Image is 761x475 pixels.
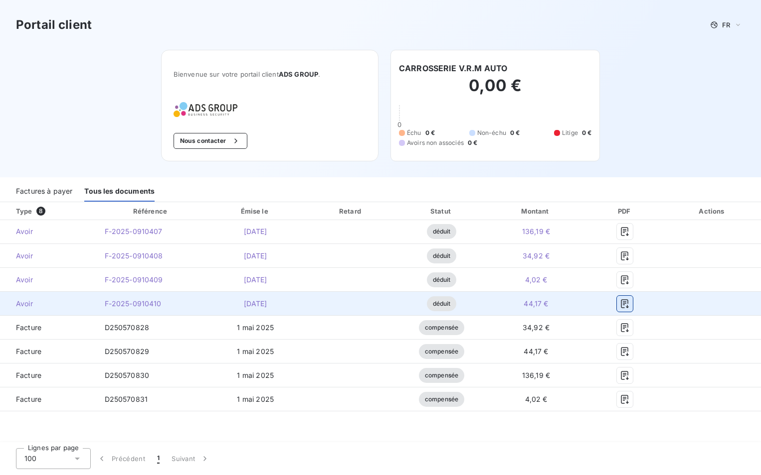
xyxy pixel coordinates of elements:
span: Échu [407,128,421,137]
span: 0 € [425,128,435,137]
span: FR [722,21,730,29]
img: Company logo [174,102,237,117]
span: [DATE] [244,227,267,236]
div: Statut [399,206,484,216]
span: 0 € [468,138,477,147]
button: Précédent [91,448,151,469]
span: ADS GROUP [279,70,318,78]
span: [DATE] [244,275,267,284]
span: D250570828 [105,323,150,332]
span: 4,02 € [525,395,548,403]
span: [DATE] [244,251,267,260]
span: 1 mai 2025 [237,347,274,356]
span: Bienvenue sur votre portail client . [174,70,366,78]
span: D250570829 [105,347,150,356]
span: Litige [562,128,578,137]
span: déduit [427,272,457,287]
span: Facture [8,370,89,380]
span: compensée [419,320,464,335]
span: Avoirs non associés [407,138,464,147]
h3: Portail client [16,16,92,34]
span: F-2025-0910407 [105,227,163,236]
span: déduit [427,224,457,239]
span: Avoir [8,251,89,261]
span: 100 [24,454,36,464]
div: Actions [666,206,759,216]
h6: CARROSSERIE V.R.M AUTO [399,62,507,74]
span: Avoir [8,299,89,309]
div: Retard [307,206,395,216]
span: Facture [8,394,89,404]
button: 1 [151,448,166,469]
span: Avoir [8,227,89,237]
span: 44,17 € [524,347,548,356]
span: F-2025-0910408 [105,251,163,260]
div: Montant [488,206,584,216]
span: 0 [397,120,401,128]
span: 34,92 € [523,323,550,332]
button: Suivant [166,448,216,469]
span: Facture [8,347,89,356]
span: F-2025-0910409 [105,275,163,284]
h2: 0,00 € [399,76,591,106]
span: 8 [36,207,45,216]
span: compensée [419,368,464,383]
span: Facture [8,323,89,333]
span: 34,92 € [523,251,550,260]
span: compensée [419,392,464,407]
span: Avoir [8,275,89,285]
span: 136,19 € [522,227,550,236]
span: Non-échu [477,128,506,137]
span: déduit [427,296,457,311]
div: Factures à payer [16,181,72,202]
div: Référence [133,207,167,215]
button: Nous contacter [174,133,247,149]
span: 0 € [510,128,520,137]
span: compensée [419,344,464,359]
span: 1 mai 2025 [237,323,274,332]
span: 44,17 € [524,299,548,308]
div: Émise le [207,206,303,216]
span: D250570830 [105,371,150,379]
div: Tous les documents [84,181,155,202]
span: F-2025-0910410 [105,299,162,308]
div: PDF [588,206,662,216]
span: 4,02 € [525,275,548,284]
span: 1 mai 2025 [237,395,274,403]
span: D250570831 [105,395,148,403]
span: 1 mai 2025 [237,371,274,379]
span: 0 € [582,128,591,137]
span: 136,19 € [522,371,550,379]
span: 1 [157,454,160,464]
span: [DATE] [244,299,267,308]
div: Type [10,206,95,216]
span: déduit [427,248,457,263]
